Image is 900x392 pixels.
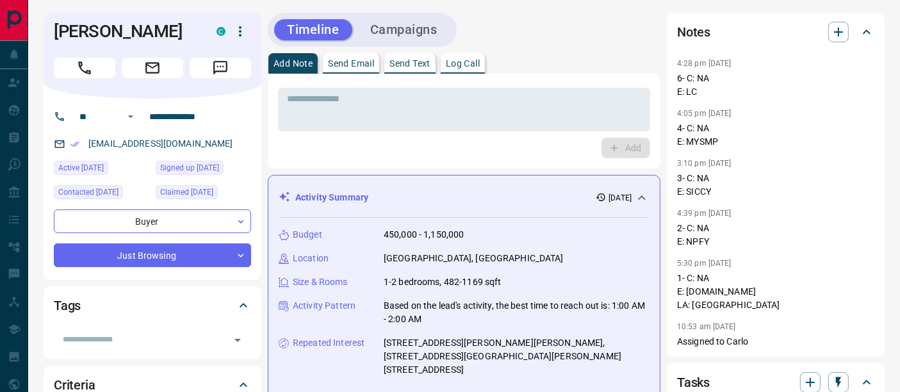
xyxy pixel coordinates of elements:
[677,59,732,68] p: 4:28 pm [DATE]
[293,336,364,350] p: Repeated Interest
[58,161,104,174] span: Active [DATE]
[357,19,450,40] button: Campaigns
[293,252,329,265] p: Location
[677,109,732,118] p: 4:05 pm [DATE]
[384,275,502,289] p: 1-2 bedrooms, 482-1169 sqft
[274,59,313,68] p: Add Note
[293,228,322,241] p: Budget
[677,222,874,249] p: 2- C: NA E: NPFY
[677,272,874,312] p: 1- C: NA E: [DOMAIN_NAME] LA: [GEOGRAPHIC_DATA]
[160,161,219,174] span: Signed up [DATE]
[677,335,874,348] p: Assigned to Carlo
[70,140,79,149] svg: Email Verified
[58,186,119,199] span: Contacted [DATE]
[54,295,81,316] h2: Tags
[54,243,251,267] div: Just Browsing
[229,331,247,349] button: Open
[677,72,874,99] p: 6- C: NA E: LC
[384,228,464,241] p: 450,000 - 1,150,000
[156,161,251,179] div: Wed Aug 06 2025
[295,191,368,204] p: Activity Summary
[54,58,115,78] span: Call
[156,185,251,203] div: Wed Aug 06 2025
[190,58,251,78] span: Message
[217,27,225,36] div: condos.ca
[677,17,874,47] div: Notes
[384,336,650,377] p: [STREET_ADDRESS][PERSON_NAME][PERSON_NAME], [STREET_ADDRESS][GEOGRAPHIC_DATA][PERSON_NAME][STREET...
[122,58,183,78] span: Email
[274,19,352,40] button: Timeline
[279,186,650,209] div: Activity Summary[DATE]
[389,59,430,68] p: Send Text
[677,22,710,42] h2: Notes
[446,59,480,68] p: Log Call
[54,209,251,233] div: Buyer
[384,252,564,265] p: [GEOGRAPHIC_DATA], [GEOGRAPHIC_DATA]
[123,109,138,124] button: Open
[88,138,233,149] a: [EMAIL_ADDRESS][DOMAIN_NAME]
[677,209,732,218] p: 4:39 pm [DATE]
[293,299,356,313] p: Activity Pattern
[677,159,732,168] p: 3:10 pm [DATE]
[384,299,650,326] p: Based on the lead's activity, the best time to reach out is: 1:00 AM - 2:00 AM
[677,259,732,268] p: 5:30 pm [DATE]
[293,275,348,289] p: Size & Rooms
[54,21,197,42] h1: [PERSON_NAME]
[54,161,149,179] div: Fri Aug 08 2025
[328,59,374,68] p: Send Email
[677,122,874,149] p: 4- C: NA E: MYSMP
[54,185,149,203] div: Fri Aug 15 2025
[677,172,874,199] p: 3- C: NA E: SICCY
[677,322,736,331] p: 10:53 am [DATE]
[160,186,213,199] span: Claimed [DATE]
[609,192,632,204] p: [DATE]
[54,290,251,321] div: Tags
